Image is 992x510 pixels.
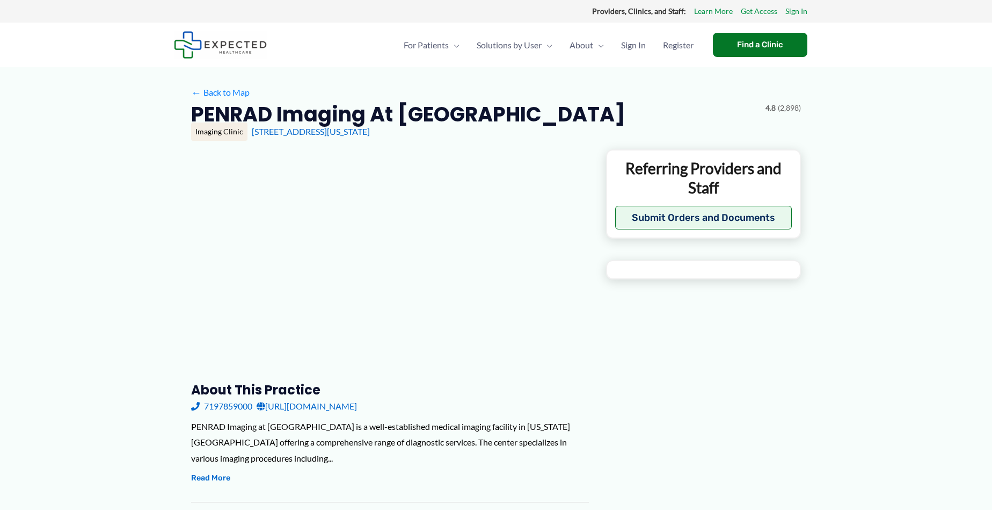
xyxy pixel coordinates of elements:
[621,26,646,64] span: Sign In
[257,398,357,414] a: [URL][DOMAIN_NAME]
[612,26,654,64] a: Sign In
[694,4,733,18] a: Learn More
[191,87,201,97] span: ←
[765,101,776,115] span: 4.8
[395,26,468,64] a: For PatientsMenu Toggle
[174,31,267,59] img: Expected Healthcare Logo - side, dark font, small
[395,26,702,64] nav: Primary Site Navigation
[449,26,459,64] span: Menu Toggle
[191,101,625,127] h2: PENRAD Imaging at [GEOGRAPHIC_DATA]
[191,398,252,414] a: 7197859000
[615,206,792,229] button: Submit Orders and Documents
[785,4,807,18] a: Sign In
[778,101,801,115] span: (2,898)
[592,6,686,16] strong: Providers, Clinics, and Staff:
[191,123,247,141] div: Imaging Clinic
[654,26,702,64] a: Register
[542,26,552,64] span: Menu Toggle
[615,159,792,198] p: Referring Providers and Staff
[570,26,593,64] span: About
[191,472,230,485] button: Read More
[593,26,604,64] span: Menu Toggle
[477,26,542,64] span: Solutions by User
[252,126,370,137] a: [STREET_ADDRESS][US_STATE]
[713,33,807,57] a: Find a Clinic
[468,26,561,64] a: Solutions by UserMenu Toggle
[404,26,449,64] span: For Patients
[663,26,694,64] span: Register
[741,4,777,18] a: Get Access
[191,84,250,100] a: ←Back to Map
[191,419,589,466] div: PENRAD Imaging at [GEOGRAPHIC_DATA] is a well-established medical imaging facility in [US_STATE][...
[561,26,612,64] a: AboutMenu Toggle
[191,382,589,398] h3: About this practice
